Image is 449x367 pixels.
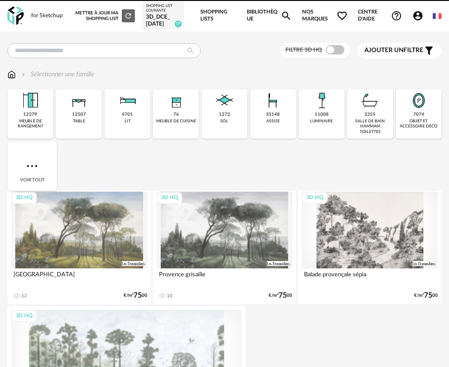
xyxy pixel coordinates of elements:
[219,112,230,118] div: 1272
[72,112,86,118] div: 12507
[11,268,147,287] div: [GEOGRAPHIC_DATA]
[424,293,432,299] span: 75
[358,9,402,22] span: Centre d'aideHelp Circle Outline icon
[414,293,438,299] div: €/m² 00
[19,89,41,112] img: Meuble%20de%20rangement.png
[146,4,180,13] div: Shopping List courante
[302,268,438,287] div: Balade provençale sépia
[350,119,390,134] div: salle de bain hammam toilettes
[116,89,139,112] img: Literie.png
[157,268,293,287] div: Provence grisaille
[133,293,142,299] span: 75
[310,89,333,112] img: Luminaire.png
[124,13,132,18] span: Refresh icon
[7,141,57,191] div: Voir tout
[21,293,27,299] div: 12
[285,47,322,53] span: Filtre 3D HQ
[364,47,403,53] span: Ajouter un
[364,47,423,54] span: filtre
[364,112,376,118] div: 2355
[10,119,50,129] div: meuble de rangement
[173,112,179,118] div: 76
[357,43,442,59] button: Ajouter unfiltre Filter icon
[399,119,439,129] div: objet et accessoire déco
[146,13,180,28] div: 3D_DCE_[DATE]
[156,119,196,124] div: meuble de cuisine
[175,20,182,27] span: 19
[278,293,287,299] span: 75
[75,9,135,22] div: Mettre à jour ma Shopping List
[7,188,151,304] a: 3D HQ [GEOGRAPHIC_DATA] 12 €/m²7500
[23,112,37,118] div: 12379
[213,89,236,112] img: Sol.png
[266,112,280,118] div: 35148
[31,12,63,20] div: for Sketchup
[12,192,37,204] div: 3D HQ
[359,89,381,112] img: Salle%20de%20bain.png
[310,119,333,124] div: luminaire
[423,45,435,56] span: Filter icon
[281,10,292,21] span: Magnify icon
[157,192,182,204] div: 3D HQ
[412,10,428,21] span: Account Circle icon
[391,10,402,21] span: Help Circle Outline icon
[165,89,187,112] img: Rangement.png
[412,10,423,21] span: Account Circle icon
[68,89,90,112] img: Table.png
[125,119,131,124] div: lit
[167,293,172,299] div: 10
[315,112,329,118] div: 11008
[433,12,442,20] img: fr
[220,119,228,124] div: sol
[124,293,147,299] div: €/m² 00
[25,159,40,173] img: more.7b13dc1.svg
[302,192,327,204] div: 3D HQ
[262,89,284,112] img: Assise.png
[337,10,348,21] span: Heart Outline icon
[408,89,430,112] img: Miroir.png
[266,119,280,124] div: assise
[298,188,442,304] a: 3D HQ Balade provençale sépia €/m²7500
[269,293,292,299] div: €/m² 00
[12,310,37,322] div: 3D HQ
[413,112,424,118] div: 7074
[20,70,94,79] div: Sélectionner une famille
[146,4,180,28] a: Shopping List courante 3D_DCE_[DATE] 19
[122,112,133,118] div: 4701
[20,70,27,79] img: svg+xml;base64,PHN2ZyB3aWR0aD0iMTYiIGhlaWdodD0iMTYiIHZpZXdCb3g9IjAgMCAxNiAxNiIgZmlsbD0ibm9uZSIgeG...
[7,70,16,79] img: svg+xml;base64,PHN2ZyB3aWR0aD0iMTYiIGhlaWdodD0iMTciIHZpZXdCb3g9IjAgMCAxNiAxNyIgZmlsbD0ibm9uZSIgeG...
[73,119,85,124] div: table
[153,188,297,304] a: 3D HQ Provence grisaille 10 €/m²7500
[7,7,24,26] img: OXP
